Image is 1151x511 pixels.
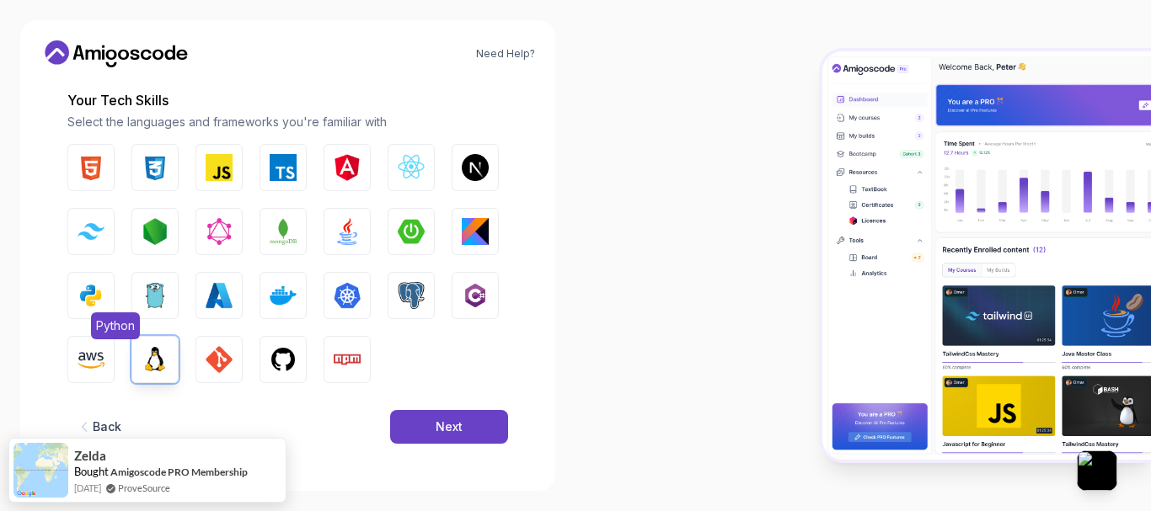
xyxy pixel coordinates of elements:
button: Angular [324,144,371,191]
button: HTML [67,144,115,191]
img: Java [334,218,361,245]
img: Tailwind CSS [78,223,104,239]
img: React.js [398,154,425,181]
img: JavaScript [206,154,233,181]
img: TypeScript [270,154,297,181]
img: MongoDB [270,218,297,245]
button: Back [67,410,130,444]
a: ProveSource [118,482,170,493]
img: Linux [142,346,169,373]
span: Python [91,312,140,339]
button: JavaScript [195,144,243,191]
button: MongoDB [260,208,307,255]
img: Docker [270,282,297,309]
button: PostgreSQL [388,272,435,319]
img: HTML [78,154,104,181]
button: Kotlin [452,208,499,255]
button: React.js [388,144,435,191]
p: Your Tech Skills [67,90,508,110]
button: Next.js [452,144,499,191]
a: Need Help? [476,47,535,61]
button: Npm [324,336,371,383]
button: PythonPython [67,272,115,319]
button: Azure [195,272,243,319]
button: Java [324,208,371,255]
img: Spring Boot [398,218,425,245]
button: AWS [67,336,115,383]
img: GIT [206,346,233,373]
img: PostgreSQL [398,282,425,309]
a: Amigoscode PRO Membership [110,466,248,478]
button: Tailwind CSS [67,208,115,255]
button: CSS [131,144,179,191]
button: TypeScript [260,144,307,191]
img: provesource social proof notification image [13,443,68,498]
span: Zelda [74,449,106,463]
button: Node.js [131,208,179,255]
div: Next [436,418,463,435]
img: Angular [334,154,361,181]
img: Azure [206,282,233,309]
img: Next.js [462,154,489,181]
img: Node.js [142,218,169,245]
button: Linux [131,336,179,383]
span: Bought [74,465,109,478]
img: Python [78,282,104,309]
img: Amigoscode Dashboard [822,51,1151,460]
img: Go [142,282,169,309]
p: Select the languages and frameworks you're familiar with [67,114,508,130]
button: Next [390,410,508,444]
button: GitHub [260,336,307,383]
img: CSS [142,154,169,181]
button: Docker [260,272,307,319]
button: C# [452,272,499,319]
img: Kotlin [462,218,489,245]
img: GraphQL [206,218,233,245]
img: Npm [334,346,361,373]
button: GIT [195,336,243,383]
span: [DATE] [74,481,101,495]
button: Kubernetes [324,272,371,319]
img: AWS [78,346,104,373]
div: Back [93,418,121,435]
button: GraphQL [195,208,243,255]
img: C# [462,282,489,309]
button: Go [131,272,179,319]
img: Kubernetes [334,282,361,309]
a: Home link [40,40,192,67]
img: GitHub [270,346,297,373]
button: Spring Boot [388,208,435,255]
